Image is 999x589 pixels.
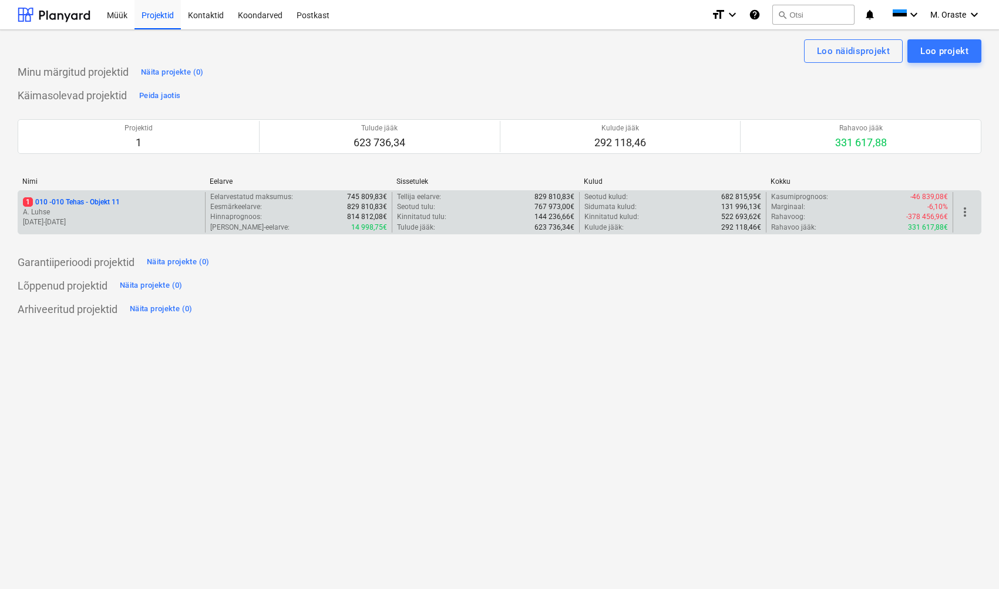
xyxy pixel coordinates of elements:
p: Marginaal : [771,202,805,212]
i: keyboard_arrow_down [725,8,739,22]
p: -378 456,96€ [906,212,948,222]
p: Käimasolevad projektid [18,89,127,103]
p: Kinnitatud tulu : [397,212,446,222]
div: Kulud [584,177,762,186]
div: Kokku [771,177,948,186]
span: more_vert [958,205,972,219]
p: Tulude jääk : [397,223,435,233]
p: 522 693,62€ [721,212,761,222]
div: 1010 -010 Tehas - Objekt 11A. Luhse[DATE]-[DATE] [23,197,200,227]
p: Hinnaprognoos : [210,212,262,222]
button: Näita projekte (0) [138,63,207,82]
div: Näita projekte (0) [141,66,204,79]
button: Loo näidisprojekt [804,39,903,63]
p: 767 973,00€ [534,202,574,212]
p: 010 - 010 Tehas - Objekt 11 [23,197,120,207]
button: Peida jaotis [136,86,183,105]
p: 1 [125,136,153,150]
p: [DATE] - [DATE] [23,217,200,227]
p: Kinnitatud kulud : [584,212,639,222]
p: Arhiveeritud projektid [18,302,117,317]
p: 682 815,95€ [721,192,761,202]
span: search [778,10,787,19]
p: 829 810,83€ [347,202,387,212]
span: M. Oraste [930,10,966,19]
p: Sidumata kulud : [584,202,637,212]
i: keyboard_arrow_down [907,8,921,22]
button: Näita projekte (0) [127,300,196,319]
p: Lõppenud projektid [18,279,107,293]
div: Näita projekte (0) [147,255,210,269]
p: Eelarvestatud maksumus : [210,192,293,202]
p: 623 736,34 [354,136,405,150]
p: 814 812,08€ [347,212,387,222]
i: format_size [711,8,725,22]
p: Kasumiprognoos : [771,192,828,202]
p: 144 236,66€ [534,212,574,222]
p: Seotud tulu : [397,202,435,212]
button: Näita projekte (0) [144,253,213,272]
p: -46 839,08€ [910,192,948,202]
p: Kulude jääk [594,123,646,133]
p: 14 998,75€ [351,223,387,233]
p: 331 617,88€ [908,223,948,233]
p: 623 736,34€ [534,223,574,233]
p: 829 810,83€ [534,192,574,202]
span: 1 [23,197,33,207]
p: Rahavoo jääk : [771,223,816,233]
p: 292 118,46 [594,136,646,150]
p: 745 809,83€ [347,192,387,202]
div: Sissetulek [396,177,574,186]
i: notifications [864,8,876,22]
p: Projektid [125,123,153,133]
p: 131 996,13€ [721,202,761,212]
div: Loo näidisprojekt [817,43,890,59]
div: Eelarve [210,177,388,186]
div: Nimi [22,177,200,186]
p: A. Luhse [23,207,200,217]
p: [PERSON_NAME]-eelarve : [210,223,290,233]
p: -6,10% [927,202,948,212]
i: keyboard_arrow_down [967,8,981,22]
p: 331 617,88 [835,136,887,150]
p: 292 118,46€ [721,223,761,233]
div: Loo projekt [920,43,968,59]
i: Abikeskus [749,8,761,22]
div: Peida jaotis [139,89,180,103]
p: Kulude jääk : [584,223,624,233]
p: Tulude jääk [354,123,405,133]
button: Otsi [772,5,855,25]
p: Rahavoo jääk [835,123,887,133]
div: Näita projekte (0) [130,302,193,316]
p: Tellija eelarve : [397,192,441,202]
p: Garantiiperioodi projektid [18,255,134,270]
button: Näita projekte (0) [117,277,186,295]
button: Loo projekt [907,39,981,63]
p: Eesmärkeelarve : [210,202,262,212]
p: Rahavoog : [771,212,805,222]
p: Seotud kulud : [584,192,628,202]
div: Näita projekte (0) [120,279,183,292]
p: Minu märgitud projektid [18,65,129,79]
